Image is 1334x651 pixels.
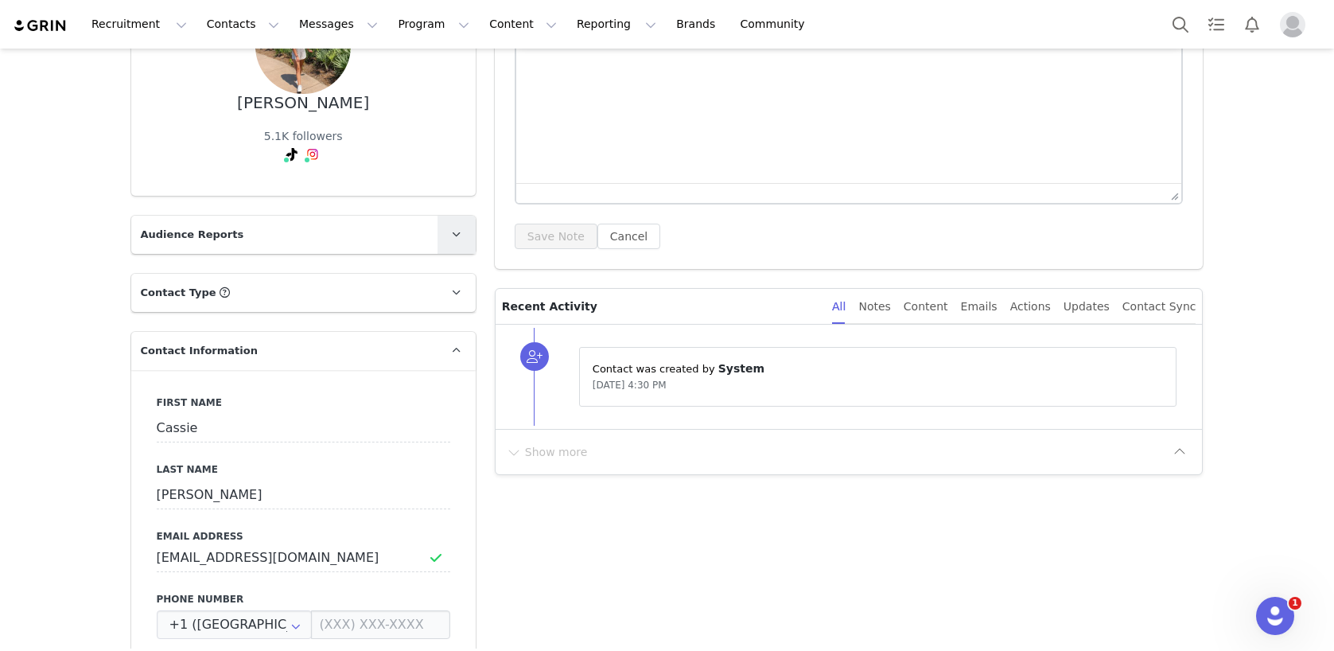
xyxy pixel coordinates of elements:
[515,224,597,249] button: Save Note
[567,6,666,42] button: Reporting
[157,529,450,544] label: Email Address
[505,439,589,465] button: Show more
[904,289,948,325] div: Content
[502,289,819,324] p: Recent Activity
[306,148,319,161] img: instagram.svg
[157,396,450,410] label: First Name
[731,6,822,42] a: Community
[1235,6,1270,42] button: Notifications
[667,6,729,42] a: Brands
[1064,289,1110,325] div: Updates
[1010,289,1051,325] div: Actions
[1256,597,1294,635] iframe: Intercom live chat
[1163,6,1198,42] button: Search
[157,592,450,606] label: Phone Number
[597,224,660,249] button: Cancel
[197,6,289,42] button: Contacts
[141,343,258,359] span: Contact Information
[961,289,998,325] div: Emails
[237,94,369,112] div: [PERSON_NAME]
[1289,597,1301,610] span: 1
[311,610,449,639] input: (XXX) XXX-XXXX
[1165,184,1181,203] div: Press the Up and Down arrow keys to resize the editor.
[157,610,313,639] input: Country
[388,6,479,42] button: Program
[157,462,450,477] label: Last Name
[480,6,566,42] button: Content
[141,227,244,243] span: Audience Reports
[1122,289,1196,325] div: Contact Sync
[1199,6,1234,42] a: Tasks
[858,289,890,325] div: Notes
[593,361,1164,377] p: Contact was created by ⁨ ⁩
[141,285,216,301] span: Contact Type
[290,6,387,42] button: Messages
[832,289,846,325] div: All
[1270,12,1321,37] button: Profile
[82,6,196,42] button: Recruitment
[157,544,450,572] input: Email Address
[718,362,764,375] span: System
[157,610,313,639] div: United States
[593,380,667,391] span: [DATE] 4:30 PM
[264,128,343,145] div: 5.1K followers
[516,45,1182,183] iframe: Rich Text Area
[1280,12,1305,37] img: placeholder-profile.jpg
[13,18,68,33] img: grin logo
